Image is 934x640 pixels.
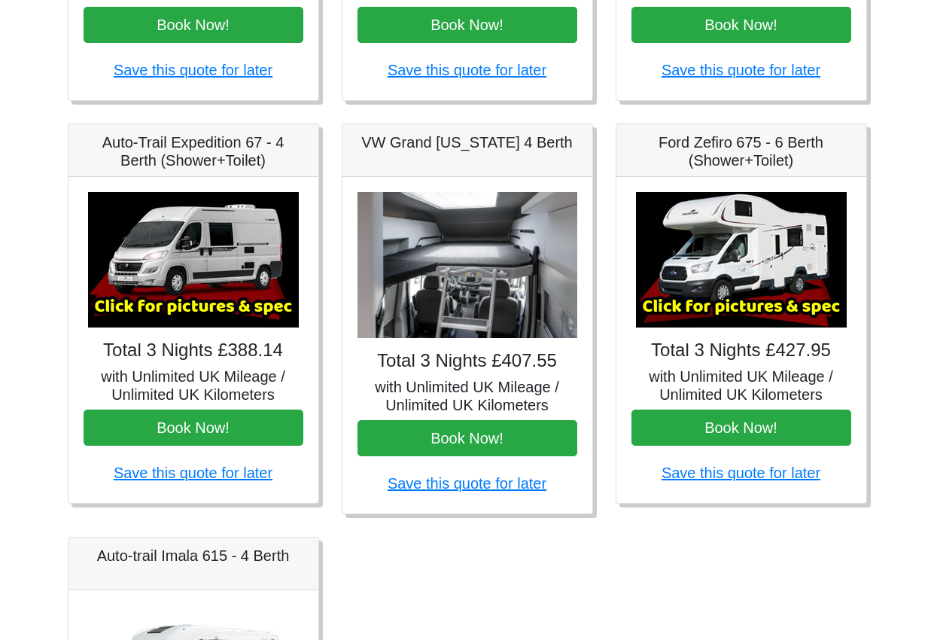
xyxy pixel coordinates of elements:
[84,547,303,565] h5: Auto-trail Imala 615 - 4 Berth
[357,420,577,456] button: Book Now!
[84,7,303,43] button: Book Now!
[357,378,577,414] h5: with Unlimited UK Mileage / Unlimited UK Kilometers
[631,340,851,361] h4: Total 3 Nights £427.95
[84,410,303,446] button: Book Now!
[388,62,546,78] a: Save this quote for later
[631,7,851,43] button: Book Now!
[631,133,851,169] h5: Ford Zefiro 675 - 6 Berth (Shower+Toilet)
[84,340,303,361] h4: Total 3 Nights £388.14
[357,133,577,151] h5: VW Grand [US_STATE] 4 Berth
[662,62,820,78] a: Save this quote for later
[84,367,303,404] h5: with Unlimited UK Mileage / Unlimited UK Kilometers
[388,475,546,492] a: Save this quote for later
[636,192,847,328] img: Ford Zefiro 675 - 6 Berth (Shower+Toilet)
[357,192,577,339] img: VW Grand California 4 Berth
[114,465,272,481] a: Save this quote for later
[631,367,851,404] h5: with Unlimited UK Mileage / Unlimited UK Kilometers
[357,350,577,372] h4: Total 3 Nights £407.55
[631,410,851,446] button: Book Now!
[114,62,272,78] a: Save this quote for later
[357,7,577,43] button: Book Now!
[84,133,303,169] h5: Auto-Trail Expedition 67 - 4 Berth (Shower+Toilet)
[662,465,820,481] a: Save this quote for later
[88,192,299,328] img: Auto-Trail Expedition 67 - 4 Berth (Shower+Toilet)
